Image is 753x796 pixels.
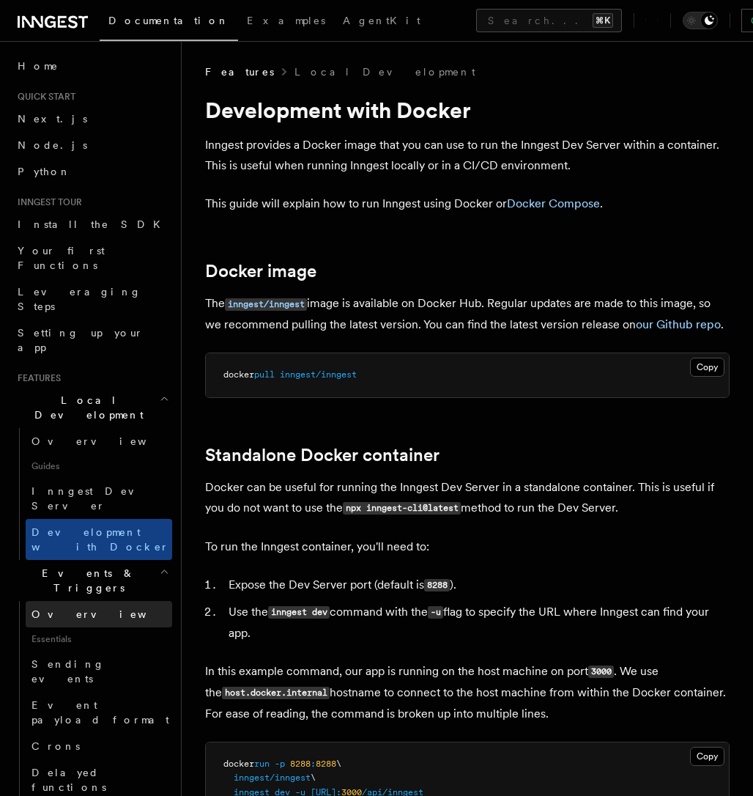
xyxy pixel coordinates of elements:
span: Next.js [18,113,87,125]
span: Documentation [108,15,229,26]
h1: Development with Docker [205,97,730,123]
a: Standalone Docker container [205,445,439,465]
a: our Github repo [636,317,721,331]
span: Overview [31,435,182,447]
span: Local Development [12,393,160,422]
code: -u [428,606,443,619]
span: Inngest Dev Server [31,485,157,512]
button: Search...⌘K [476,9,622,32]
div: Local Development [12,428,172,560]
a: Install the SDK [12,211,172,237]
span: Features [205,65,274,79]
a: Event payload format [26,692,172,733]
p: In this example command, our app is running on the host machine on port . We use the hostname to ... [205,661,730,724]
a: Inngest Dev Server [26,478,172,519]
code: npx inngest-cli@latest [343,502,461,515]
span: Events & Triggers [12,566,160,595]
span: Quick start [12,91,75,103]
li: Use the command with the flag to specify the URL where Inngest can find your app. [224,602,730,644]
a: Sending events [26,651,172,692]
span: Leveraging Steps [18,286,141,312]
span: : [311,759,316,769]
code: 3000 [588,666,614,678]
a: Next.js [12,106,172,132]
span: Setting up your app [18,327,144,353]
span: Inngest tour [12,196,82,208]
span: Examples [247,15,325,26]
p: This guide will explain how to run Inngest using Docker or . [205,194,730,214]
span: Event payload format [31,699,169,726]
span: Node.js [18,139,87,151]
a: Examples [238,4,334,40]
a: Development with Docker [26,519,172,560]
p: Docker can be useful for running the Inngest Dev Server in a standalone container. This is useful... [205,477,730,519]
button: Copy [690,747,724,766]
span: 8288 [316,759,336,769]
span: Development with Docker [31,526,169,553]
a: inngest/inngest [225,296,307,310]
a: Home [12,53,172,79]
code: inngest dev [268,606,330,619]
kbd: ⌘K [593,13,613,28]
span: \ [311,773,316,783]
span: Essentials [26,627,172,651]
p: Inngest provides a Docker image that you can use to run the Inngest Dev Server within a container... [205,135,730,176]
button: Local Development [12,387,172,428]
button: Events & Triggers [12,560,172,601]
span: \ [336,759,341,769]
a: Node.js [12,132,172,158]
span: Home [18,59,59,73]
span: Overview [31,608,182,620]
code: inngest/inngest [225,298,307,311]
a: Python [12,158,172,185]
a: Your first Functions [12,237,172,279]
p: The image is available on Docker Hub. Regular updates are made to this image, so we recommend pul... [205,293,730,335]
span: AgentKit [343,15,420,26]
span: Sending events [31,658,105,685]
a: Docker Compose [507,196,600,210]
a: Documentation [100,4,238,41]
span: Crons [31,740,80,752]
a: Crons [26,733,172,759]
span: Guides [26,454,172,478]
span: Python [18,166,71,177]
a: Setting up your app [12,320,172,361]
span: Install the SDK [18,218,169,230]
span: inngest/inngest [234,773,311,783]
span: Features [12,372,61,384]
span: docker [223,759,254,769]
a: Leveraging Steps [12,279,172,320]
span: inngest/inngest [280,369,357,380]
span: run [254,759,270,769]
a: Overview [26,428,172,454]
span: 8288 [290,759,311,769]
code: 8288 [424,579,450,592]
a: Docker image [205,261,316,281]
span: Delayed functions [31,767,106,793]
button: Copy [690,358,724,377]
li: Expose the Dev Server port (default is ). [224,575,730,596]
button: Toggle dark mode [683,12,718,29]
span: -p [275,759,285,769]
code: host.docker.internal [222,687,330,699]
span: pull [254,369,275,380]
a: AgentKit [334,4,429,40]
a: Local Development [294,65,475,79]
p: To run the Inngest container, you'll need to: [205,537,730,557]
span: docker [223,369,254,380]
span: Your first Functions [18,245,105,271]
a: Overview [26,601,172,627]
